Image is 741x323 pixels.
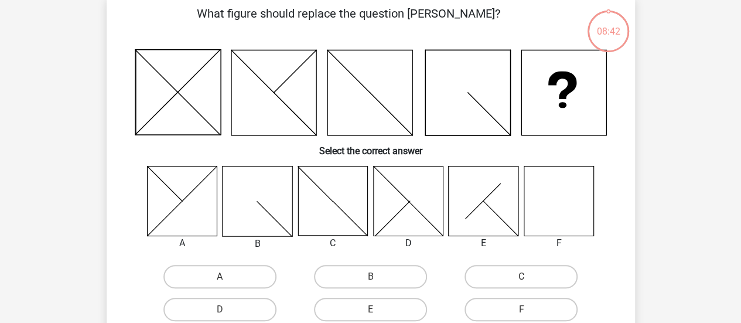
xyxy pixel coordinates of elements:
[515,236,603,250] div: F
[163,265,276,288] label: A
[314,298,427,321] label: E
[314,265,427,288] label: B
[138,236,227,250] div: A
[125,5,572,40] p: What figure should replace the question [PERSON_NAME]?
[289,236,377,250] div: C
[586,9,630,39] div: 08:42
[213,237,302,251] div: B
[465,298,578,321] label: F
[465,265,578,288] label: C
[364,236,453,250] div: D
[125,136,616,157] h6: Select the correct answer
[163,298,276,321] label: D
[439,236,528,250] div: E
